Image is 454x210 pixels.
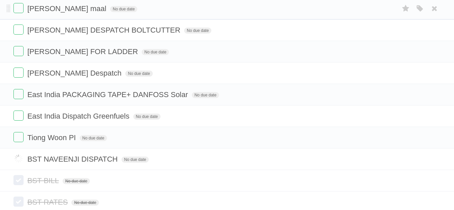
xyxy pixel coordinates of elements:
[13,3,24,13] label: Done
[27,90,189,99] span: East India PACKAGING TAPE+ DANFOSS Solar
[110,6,137,12] span: No due date
[27,198,69,206] span: BST RATES
[192,92,219,98] span: No due date
[13,175,24,185] label: Done
[27,69,123,77] span: [PERSON_NAME] Despatch
[63,178,90,184] span: No due date
[27,176,61,185] span: BST BILL
[13,46,24,56] label: Done
[133,114,161,120] span: No due date
[125,71,152,77] span: No due date
[27,112,131,120] span: East India Dispatch Greenfuels
[142,49,169,55] span: No due date
[71,200,99,206] span: No due date
[13,111,24,121] label: Done
[13,89,24,99] label: Done
[13,197,24,207] label: Done
[13,154,24,164] label: Done
[27,47,140,56] span: [PERSON_NAME] FOR LADDER
[13,68,24,78] label: Done
[27,4,108,13] span: [PERSON_NAME] maal
[27,155,119,163] span: BST NAVEENJI DISPATCH
[13,25,24,35] label: Done
[27,133,77,142] span: Tiong Woon PI
[27,26,182,34] span: [PERSON_NAME] DESPATCH BOLTCUTTER
[80,135,107,141] span: No due date
[121,157,149,163] span: No due date
[399,3,412,14] label: Star task
[13,132,24,142] label: Done
[184,28,211,34] span: No due date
